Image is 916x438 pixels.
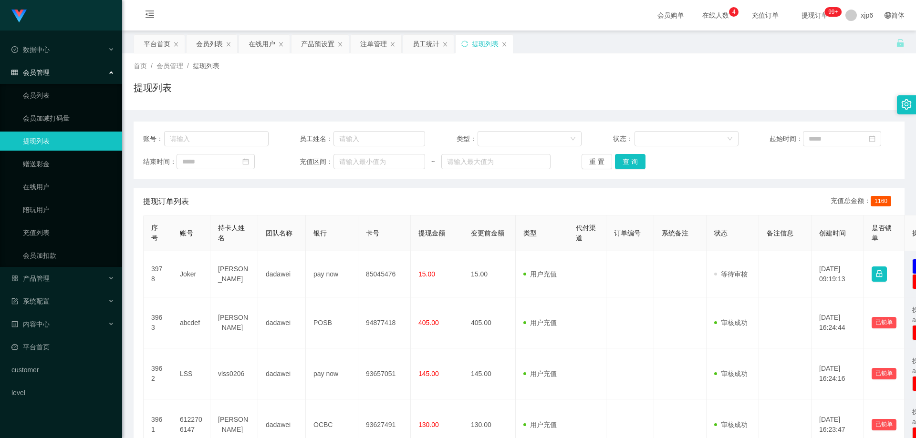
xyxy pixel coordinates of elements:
span: 持卡人姓名 [218,224,245,242]
span: 账号： [143,134,164,144]
span: 类型： [457,134,478,144]
sup: 4 [729,7,739,17]
input: 请输入最大值为 [441,154,550,169]
i: 图标: form [11,298,18,305]
p: 4 [732,7,736,17]
td: abcdef [172,297,210,348]
td: dadawei [258,251,306,297]
span: 序号 [151,224,158,242]
i: 图标: close [337,41,343,47]
div: 平台首页 [144,35,170,53]
td: 15.00 [463,251,516,297]
i: 图标: close [278,41,284,47]
span: 起始时间： [770,134,803,144]
span: 充值区间： [300,157,333,167]
sup: 251 [824,7,842,17]
span: 代付渠道 [576,224,596,242]
i: 图标: calendar [242,158,249,165]
i: 图标: global [885,12,891,19]
span: 用户充值 [523,421,557,428]
td: [PERSON_NAME] [210,251,258,297]
div: 会员列表 [196,35,223,53]
span: 首页 [134,62,147,70]
i: 图标: close [226,41,231,47]
td: LSS [172,348,210,399]
button: 已锁单 [872,317,896,328]
span: 员工姓名： [300,134,333,144]
td: Joker [172,251,210,297]
a: level [11,383,114,402]
div: 提现列表 [472,35,499,53]
td: POSB [306,297,358,348]
td: pay now [306,348,358,399]
span: 状态 [714,229,728,237]
span: 备注信息 [767,229,793,237]
i: 图标: profile [11,321,18,327]
i: 图标: appstore-o [11,275,18,282]
td: dadawei [258,297,306,348]
span: 账号 [180,229,193,237]
td: 145.00 [463,348,516,399]
span: 1160 [871,196,891,206]
div: 充值总金额： [831,196,895,207]
i: 图标: unlock [896,39,905,47]
span: 提现订单列表 [143,196,189,207]
button: 已锁单 [872,419,896,430]
h1: 提现列表 [134,81,172,95]
span: 会员管理 [156,62,183,70]
span: 创建时间 [819,229,846,237]
span: 会员管理 [11,69,50,76]
span: 用户充值 [523,270,557,278]
div: 在线用户 [249,35,275,53]
span: 145.00 [418,370,439,377]
span: 405.00 [418,319,439,326]
a: 在线用户 [23,177,114,196]
span: 数据中心 [11,46,50,53]
span: 状态： [613,134,635,144]
input: 请输入最小值为 [333,154,425,169]
i: 图标: menu-fold [134,0,166,31]
button: 图标: lock [872,266,887,282]
td: [DATE] 09:19:13 [812,251,864,297]
a: 陪玩用户 [23,200,114,219]
a: 会员加减打码量 [23,109,114,128]
td: [DATE] 16:24:16 [812,348,864,399]
span: 内容中心 [11,320,50,328]
a: 赠送彩金 [23,154,114,173]
input: 请输入 [164,131,269,146]
span: 等待审核 [714,270,748,278]
button: 已锁单 [872,368,896,379]
i: 图标: down [570,136,576,143]
span: 在线人数 [697,12,734,19]
div: 产品预设置 [301,35,334,53]
a: 充值列表 [23,223,114,242]
span: 卡号 [366,229,379,237]
i: 图标: close [390,41,396,47]
td: 3962 [144,348,172,399]
button: 重 置 [582,154,612,169]
td: 93657051 [358,348,411,399]
td: [DATE] 16:24:44 [812,297,864,348]
div: 员工统计 [413,35,439,53]
i: 图标: table [11,69,18,76]
span: 系统备注 [662,229,688,237]
td: vlss0206 [210,348,258,399]
span: 产品管理 [11,275,50,282]
span: 用户充值 [523,319,557,326]
a: 会员加扣款 [23,246,114,265]
td: 3963 [144,297,172,348]
span: / [187,62,189,70]
span: 团队名称 [266,229,292,237]
span: 提现金额 [418,229,445,237]
span: 审核成功 [714,319,748,326]
td: 405.00 [463,297,516,348]
span: 类型 [523,229,537,237]
td: 3978 [144,251,172,297]
span: 银行 [313,229,327,237]
i: 图标: sync [461,41,468,47]
span: 系统配置 [11,297,50,305]
div: 注单管理 [360,35,387,53]
span: 提现列表 [193,62,219,70]
span: 审核成功 [714,421,748,428]
a: 图标: dashboard平台首页 [11,337,114,357]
